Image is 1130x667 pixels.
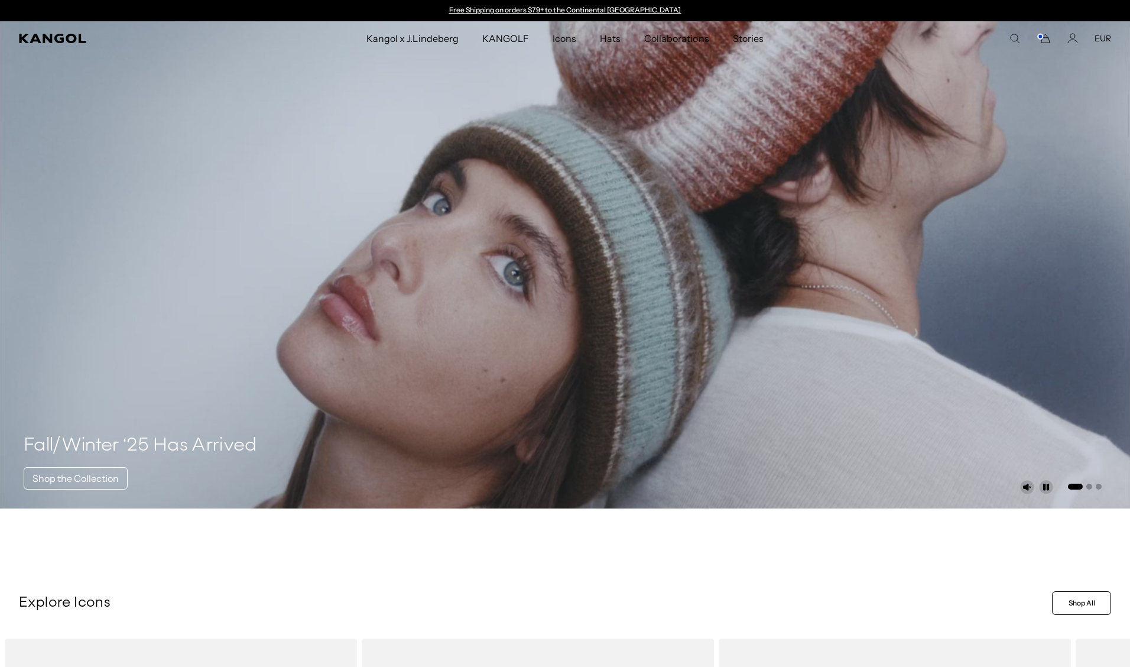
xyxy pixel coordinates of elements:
[644,21,709,56] span: Collaborations
[1096,484,1102,490] button: Go to slide 3
[1067,481,1102,491] ul: Select a slide to show
[1037,33,1051,44] button: Cart
[1095,33,1111,44] button: EUR
[1067,33,1078,44] a: Account
[1009,33,1020,44] summary: Search here
[355,21,470,56] a: Kangol x J.Lindeberg
[449,5,681,14] a: Free Shipping on orders $79+ to the Continental [GEOGRAPHIC_DATA]
[1086,484,1092,490] button: Go to slide 2
[482,21,529,56] span: KANGOLF
[470,21,541,56] a: KANGOLF
[553,21,576,56] span: Icons
[24,434,257,458] h4: Fall/Winter ‘25 Has Arrived
[733,21,764,56] span: Stories
[541,21,588,56] a: Icons
[1068,484,1083,490] button: Go to slide 1
[721,21,775,56] a: Stories
[1052,591,1111,615] a: Shop All
[443,6,687,15] slideshow-component: Announcement bar
[443,6,687,15] div: 1 of 2
[19,594,1047,612] p: Explore Icons
[588,21,632,56] a: Hats
[1020,480,1034,494] button: Unmute
[1039,480,1053,494] button: Pause
[24,467,128,490] a: Shop the Collection
[366,21,459,56] span: Kangol x J.Lindeberg
[443,6,687,15] div: Announcement
[19,34,243,43] a: Kangol
[600,21,621,56] span: Hats
[632,21,720,56] a: Collaborations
